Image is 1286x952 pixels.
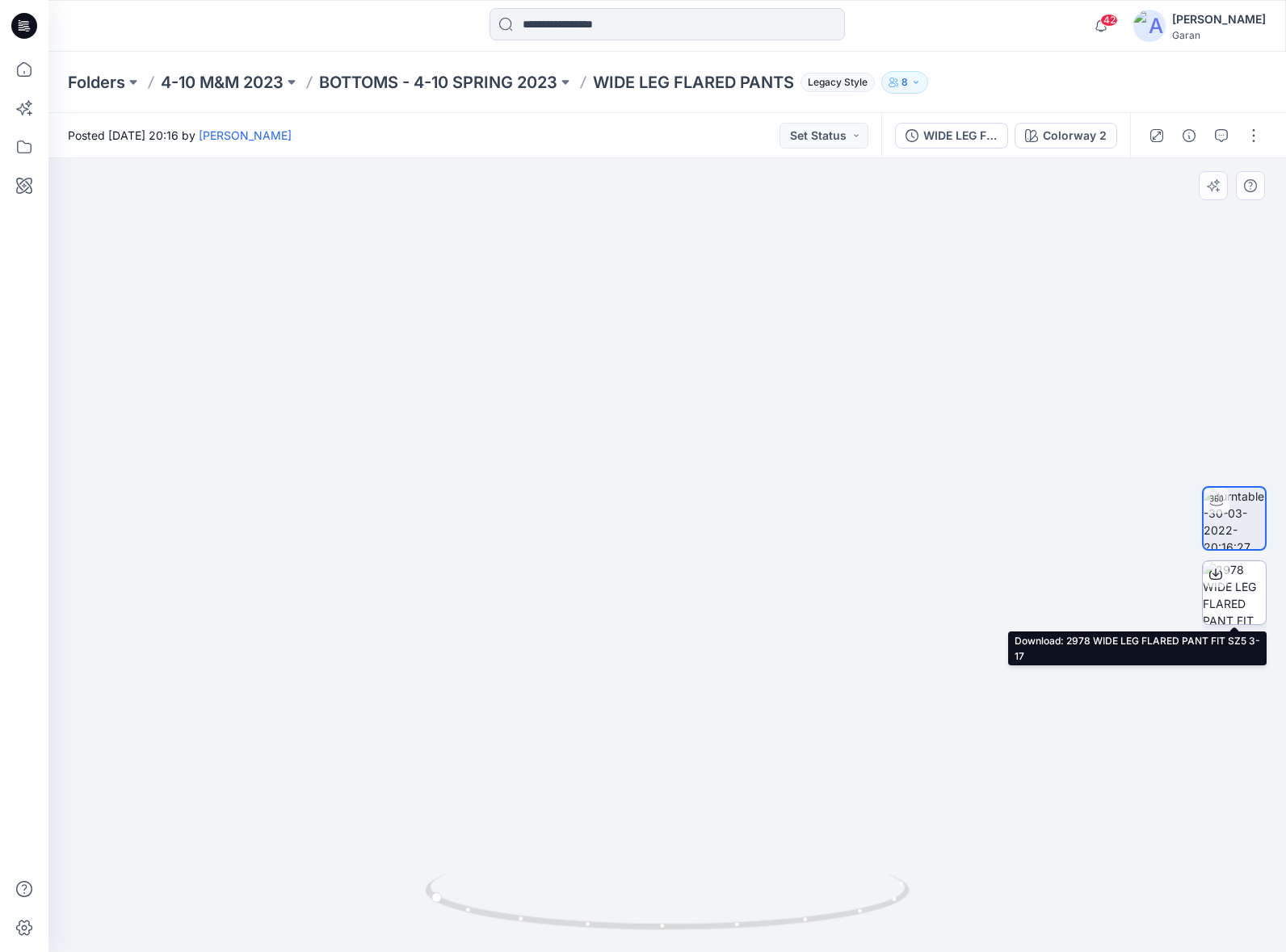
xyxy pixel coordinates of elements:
[895,123,1008,149] button: WIDE LEG FLARED PANTS
[68,71,125,94] a: Folders
[881,71,928,94] button: 8
[68,127,292,144] span: Posted [DATE] 20:16 by
[794,71,875,94] button: Legacy Style
[1172,10,1266,29] div: [PERSON_NAME]
[161,71,284,94] a: 4-10 M&M 2023
[319,71,557,94] a: BOTTOMS - 4-10 SPRING 2023
[1204,488,1265,549] img: turntable-30-03-2022-20:16:27
[1133,10,1166,42] img: avatar
[1100,14,1118,27] span: 42
[1015,123,1117,149] button: Colorway 2
[1176,123,1202,149] button: Details
[901,73,908,91] p: 8
[593,71,794,94] p: WIDE LEG FLARED PANTS
[199,128,292,142] a: [PERSON_NAME]
[1203,561,1266,624] img: 2978 WIDE LEG FLARED PANT FIT SZ5 3-17
[1172,29,1266,41] div: Garan
[207,94,1128,952] img: eyJhbGciOiJIUzI1NiIsImtpZCI6IjAiLCJzbHQiOiJzZXMiLCJ0eXAiOiJKV1QifQ.eyJkYXRhIjp7InR5cGUiOiJzdG9yYW...
[923,127,998,145] div: WIDE LEG FLARED PANTS
[1043,127,1107,145] div: Colorway 2
[801,73,875,92] span: Legacy Style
